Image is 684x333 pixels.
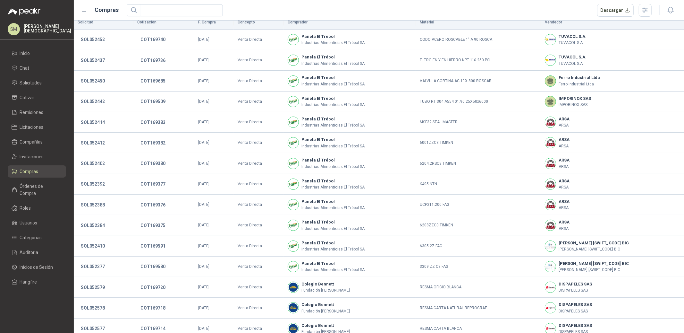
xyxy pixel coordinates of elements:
b: TUVACOL S.A. [559,54,587,60]
span: [DATE] [198,244,209,248]
td: Venta Directa [234,153,284,174]
b: IMPORINOX SAS [559,95,591,102]
td: VALVULA CORTINA AC 1" X 800 ROSCAR [416,71,541,91]
span: [DATE] [198,202,209,207]
p: [PERSON_NAME] [SWIFT_CODE] BIC [559,246,629,252]
img: Company Logo [545,179,556,189]
b: Panela El Trébol [301,136,365,143]
button: SOL052442 [78,96,108,107]
td: UCP211.200.FAG [416,195,541,215]
p: ARSA [559,143,570,149]
span: Auditoria [20,249,38,256]
th: F. Compra [194,15,234,30]
span: [DATE] [198,120,209,124]
button: COT169580 [137,261,169,272]
button: SOL052410 [78,240,108,252]
img: Company Logo [288,117,299,127]
td: Venta Directa [234,257,284,277]
td: Venta Directa [234,298,284,318]
button: COT169382 [137,137,169,149]
span: Solicitudes [20,79,42,86]
button: SOL052437 [78,55,108,66]
b: DISPAPELES SAS [559,322,592,329]
td: Venta Directa [234,50,284,71]
span: [DATE] [198,182,209,186]
button: SOL052578 [78,302,108,314]
a: Inicio [8,47,66,59]
button: SOL052579 [78,282,108,293]
p: Industrias Alimenticias El Trébol SA [301,267,365,273]
button: COT169740 [137,34,169,45]
button: SOL052402 [78,158,108,169]
span: [DATE] [198,306,209,310]
td: MSF32.SEAL MASTER [416,112,541,133]
p: Fundación [PERSON_NAME] [301,287,350,294]
td: TUBO RT 304 A554 01.90 25X50x6000 [416,92,541,112]
span: Remisiones [20,109,44,116]
span: Órdenes de Compra [20,183,60,197]
img: Company Logo [545,199,556,210]
button: SOL052377 [78,261,108,272]
p: Industrias Alimenticias El Trébol SA [301,246,365,252]
button: COT169591 [137,240,169,252]
b: DISPAPELES SAS [559,281,592,287]
p: Fundación [PERSON_NAME] [301,308,350,314]
button: SOL052452 [78,34,108,45]
b: [PERSON_NAME] [SWIFT_CODE] BIC [559,240,629,246]
span: Licitaciones [20,124,44,131]
a: Usuarios [8,217,66,229]
span: Usuarios [20,219,38,226]
td: Venta Directa [234,133,284,153]
b: Colegio Bennett [301,281,350,287]
p: Ferro Industrial Ltda [559,81,600,87]
a: Auditoria [8,246,66,259]
button: COT169736 [137,55,169,66]
img: Company Logo [288,282,299,293]
img: Company Logo [545,261,556,272]
b: Panela El Trébol [301,95,365,102]
img: Company Logo [545,282,556,293]
button: COT169376 [137,199,169,211]
span: [DATE] [198,326,209,331]
p: Industrias Alimenticias El Trébol SA [301,61,365,67]
button: SOL052388 [78,199,108,211]
span: [DATE] [198,79,209,83]
b: Panela El Trébol [301,74,365,81]
a: Órdenes de Compra [8,180,66,199]
a: Licitaciones [8,121,66,133]
span: [DATE] [198,99,209,104]
img: Company Logo [288,55,299,66]
img: Company Logo [288,261,299,272]
p: TUVACOL S.A. [559,61,587,67]
img: Company Logo [545,55,556,66]
p: Industrias Alimenticias El Trébol SA [301,184,365,190]
td: Venta Directa [234,277,284,298]
b: Panela El Trébol [301,178,365,184]
p: DISPAPELES SAS [559,287,592,294]
span: Hangfire [20,278,37,285]
p: Industrias Alimenticias El Trébol SA [301,226,365,232]
button: COT169685 [137,75,169,87]
h1: Compras [95,5,119,14]
span: Chat [20,65,30,72]
b: ARSA [559,198,570,205]
b: Panela El Trébol [301,219,365,225]
img: Company Logo [288,158,299,169]
td: K495.NTN [416,174,541,195]
p: ARSA [559,226,570,232]
span: Inicio [20,50,30,57]
button: COT169383 [137,117,169,128]
a: Solicitudes [8,77,66,89]
b: Panela El Trébol [301,240,365,246]
a: Remisiones [8,106,66,118]
b: Colegio Bennett [301,322,350,329]
img: Company Logo [288,220,299,231]
img: Company Logo [288,199,299,210]
td: FILTRO EN Y EN HIERRO NPT 1"X 250 PSI [416,50,541,71]
img: Company Logo [288,76,299,86]
td: Venta Directa [234,236,284,257]
b: Panela El Trébol [301,54,365,60]
span: [DATE] [198,140,209,145]
td: RESMA OFICIO BLANCA [416,277,541,298]
span: Invitaciones [20,153,44,160]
